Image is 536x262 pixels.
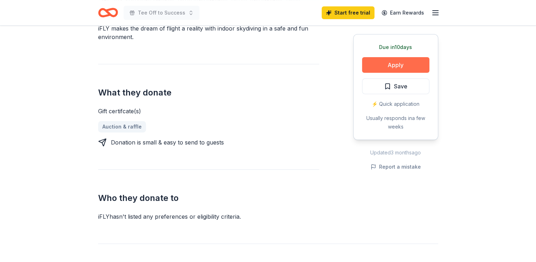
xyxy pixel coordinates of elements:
a: Auction & raffle [98,121,146,132]
button: Tee Off to Success [124,6,199,20]
h2: What they donate [98,87,319,98]
a: Earn Rewards [377,6,428,19]
div: Updated 3 months ago [353,148,438,157]
a: Start free trial [322,6,374,19]
a: Home [98,4,118,21]
div: iFLY makes the dream of flight a reality with indoor skydiving in a safe and fun environment. [98,24,319,41]
div: Donation is small & easy to send to guests [111,138,224,147]
div: Gift certifcate(s) [98,107,319,115]
h2: Who they donate to [98,192,319,204]
button: Apply [362,57,429,73]
button: Report a mistake [371,163,421,171]
button: Save [362,78,429,94]
div: iFLY hasn ' t listed any preferences or eligibility criteria. [98,212,319,221]
div: Due in 10 days [362,43,429,51]
div: ⚡️ Quick application [362,100,429,108]
div: Usually responds in a few weeks [362,114,429,131]
span: Tee Off to Success [138,9,185,17]
span: Save [394,82,407,91]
